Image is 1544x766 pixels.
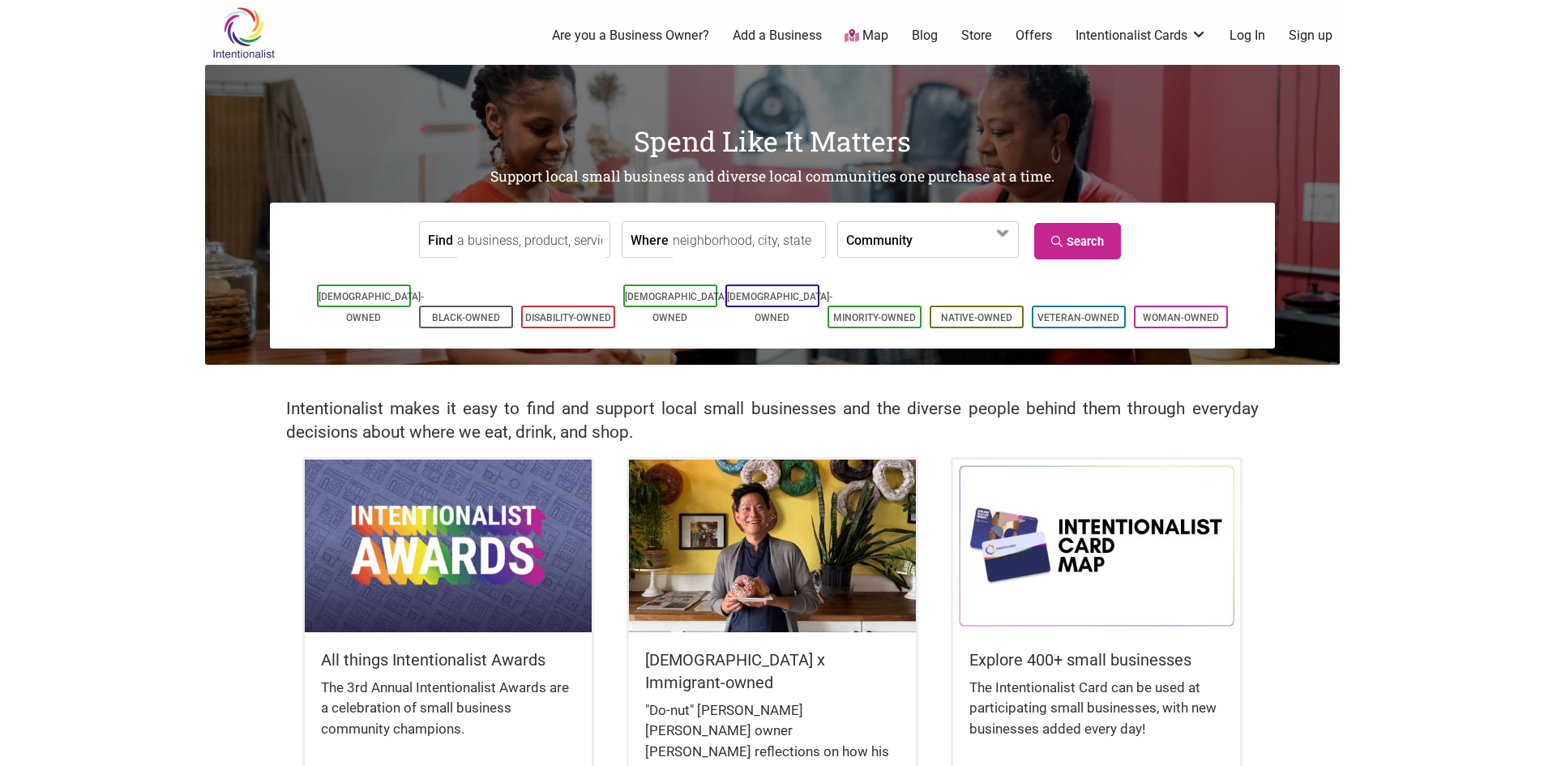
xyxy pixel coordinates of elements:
[1034,223,1121,259] a: Search
[286,397,1259,444] h2: Intentionalist makes it easy to find and support local small businesses and the diverse people be...
[625,291,730,323] a: [DEMOGRAPHIC_DATA]-Owned
[205,6,282,59] img: Intentionalist
[305,460,592,631] img: Intentionalist Awards
[525,312,611,323] a: Disability-Owned
[205,122,1340,160] h1: Spend Like It Matters
[673,222,821,259] input: neighborhood, city, state
[1037,312,1119,323] a: Veteran-Owned
[552,27,709,45] a: Are you a Business Owner?
[205,167,1340,187] h2: Support local small business and diverse local communities one purchase at a time.
[941,312,1012,323] a: Native-Owned
[1143,312,1219,323] a: Woman-Owned
[645,648,900,694] h5: [DEMOGRAPHIC_DATA] x Immigrant-owned
[1230,27,1265,45] a: Log In
[727,291,832,323] a: [DEMOGRAPHIC_DATA]-Owned
[428,222,453,257] label: Find
[969,648,1224,671] h5: Explore 400+ small businesses
[321,648,575,671] h5: All things Intentionalist Awards
[846,222,913,257] label: Community
[1289,27,1332,45] a: Sign up
[432,312,500,323] a: Black-Owned
[845,27,888,45] a: Map
[629,460,916,631] img: King Donuts - Hong Chhuor
[953,460,1240,631] img: Intentionalist Card Map
[733,27,822,45] a: Add a Business
[457,222,605,259] input: a business, product, service
[321,678,575,756] div: The 3rd Annual Intentionalist Awards are a celebration of small business community champions.
[912,27,938,45] a: Blog
[961,27,992,45] a: Store
[319,291,424,323] a: [DEMOGRAPHIC_DATA]-Owned
[1016,27,1052,45] a: Offers
[833,312,916,323] a: Minority-Owned
[969,678,1224,756] div: The Intentionalist Card can be used at participating small businesses, with new businesses added ...
[631,222,669,257] label: Where
[1076,27,1207,45] a: Intentionalist Cards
